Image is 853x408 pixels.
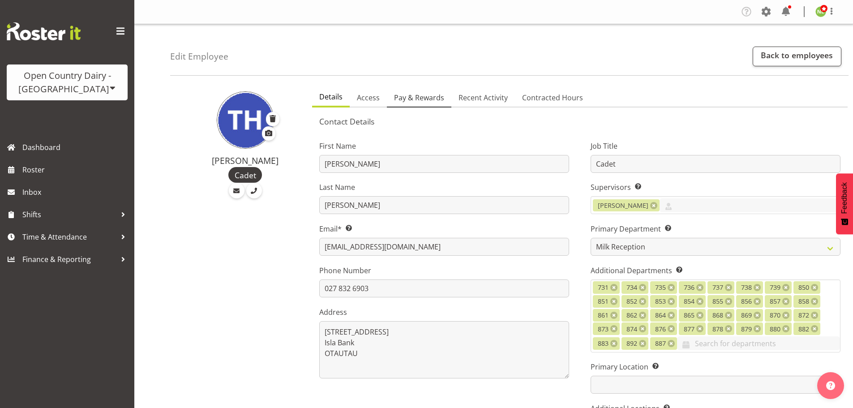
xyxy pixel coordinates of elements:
span: 879 [741,324,752,334]
span: 877 [684,324,694,334]
span: 731 [598,283,609,292]
a: Call Employee [246,183,262,198]
span: Recent Activity [459,92,508,103]
span: 878 [712,324,723,334]
span: 882 [798,324,809,334]
input: Email Address [319,238,569,256]
h5: Contact Details [319,116,840,126]
span: 872 [798,310,809,320]
a: Email Employee [229,183,244,198]
span: 856 [741,296,752,306]
span: Feedback [840,182,849,214]
span: 853 [655,296,666,306]
img: Rosterit website logo [7,22,81,40]
input: Job Title [591,155,840,173]
span: 737 [712,283,723,292]
input: Phone Number [319,279,569,297]
span: 880 [770,324,780,334]
span: 854 [684,296,694,306]
span: Access [357,92,380,103]
span: 862 [626,310,637,320]
button: Feedback - Show survey [836,173,853,234]
span: 735 [655,283,666,292]
label: Email* [319,223,569,234]
label: Address [319,307,569,318]
span: 892 [626,339,637,348]
h4: [PERSON_NAME] [189,156,301,166]
span: 850 [798,283,809,292]
span: 870 [770,310,780,320]
img: help-xxl-2.png [826,381,835,390]
input: Search for departments [677,336,840,350]
img: nicole-lloyd7454.jpg [815,6,826,17]
span: 876 [655,324,666,334]
span: Time & Attendance [22,230,116,244]
img: teresa-hardegger11933.jpg [217,91,274,149]
span: 865 [684,310,694,320]
div: Open Country Dairy - [GEOGRAPHIC_DATA] [16,69,119,96]
input: First Name [319,155,569,173]
label: Supervisors [591,182,840,193]
span: 887 [655,339,666,348]
span: 852 [626,296,637,306]
span: 868 [712,310,723,320]
span: Details [319,91,343,102]
span: Shifts [22,208,116,221]
label: First Name [319,141,569,151]
span: 857 [770,296,780,306]
span: Pay & Rewards [394,92,444,103]
span: 851 [598,296,609,306]
span: 869 [741,310,752,320]
span: 874 [626,324,637,334]
label: Primary Department [591,223,840,234]
label: Last Name [319,182,569,193]
span: 858 [798,296,809,306]
span: 739 [770,283,780,292]
span: 861 [598,310,609,320]
span: 736 [684,283,694,292]
label: Primary Location [591,361,840,372]
a: Back to employees [753,47,841,66]
label: Additional Departments [591,265,840,276]
input: Last Name [319,196,569,214]
span: Finance & Reporting [22,253,116,266]
span: 738 [741,283,752,292]
span: 734 [626,283,637,292]
span: Dashboard [22,141,130,154]
span: 883 [598,339,609,348]
span: 855 [712,296,723,306]
span: [PERSON_NAME] [598,201,648,210]
span: Roster [22,163,130,176]
span: 864 [655,310,666,320]
label: Phone Number [319,265,569,276]
span: Contracted Hours [522,92,583,103]
span: Cadet [235,169,256,181]
span: Inbox [22,185,130,199]
label: Job Title [591,141,840,151]
h4: Edit Employee [170,52,228,61]
span: 873 [598,324,609,334]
